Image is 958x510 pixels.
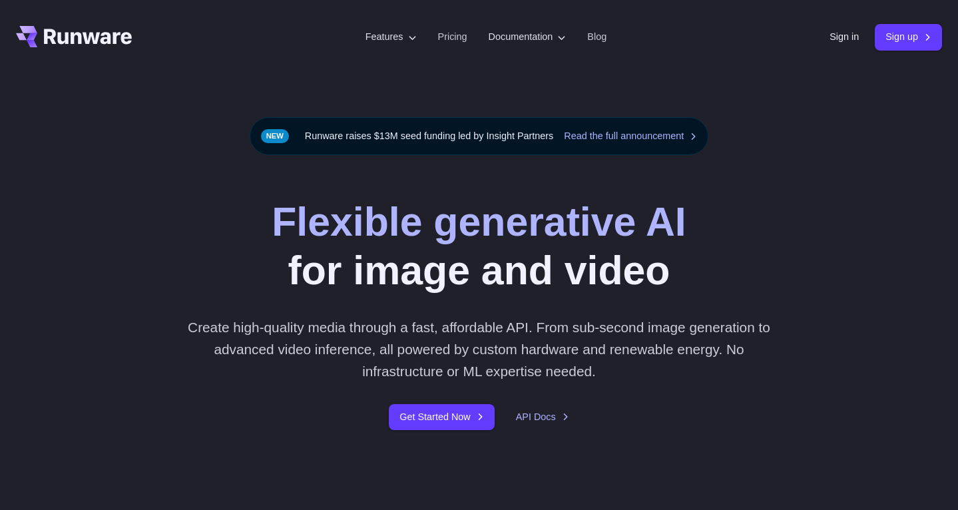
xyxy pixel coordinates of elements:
a: API Docs [516,409,569,425]
label: Documentation [489,29,567,45]
a: Go to / [16,26,132,47]
a: Sign in [830,29,859,45]
h1: for image and video [272,198,686,295]
a: Pricing [438,29,467,45]
a: Blog [587,29,606,45]
p: Create high-quality media through a fast, affordable API. From sub-second image generation to adv... [182,316,775,383]
strong: Flexible generative AI [272,199,686,244]
label: Features [365,29,417,45]
a: Get Started Now [389,404,494,430]
a: Read the full announcement [564,128,697,144]
a: Sign up [875,24,942,50]
div: Runware raises $13M seed funding led by Insight Partners [250,117,709,155]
